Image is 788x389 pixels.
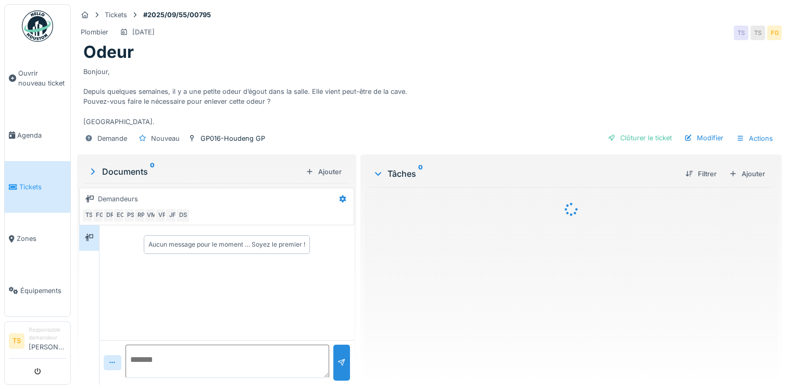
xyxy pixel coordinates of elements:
[19,182,66,192] span: Tickets
[725,167,769,181] div: Ajouter
[176,208,190,223] div: DS
[604,131,676,145] div: Clôturer le ticket
[139,10,215,20] strong: #2025/09/55/00795
[17,234,66,244] span: Zones
[5,47,70,110] a: Ouvrir nouveau ticket
[732,131,778,146] div: Actions
[87,165,302,178] div: Documents
[103,208,117,223] div: DR
[82,208,96,223] div: TS
[681,167,721,181] div: Filtrer
[680,131,728,145] div: Modifier
[105,10,127,20] div: Tickets
[201,133,265,143] div: GP016-Houdeng GP
[150,165,155,178] sup: 0
[5,161,70,213] a: Tickets
[5,110,70,161] a: Agenda
[734,26,748,40] div: TS
[83,63,776,127] div: Bonjour, Depuis quelques semaines, il y a une petite odeur d’égout dans la salle. Elle vient peut...
[9,326,66,359] a: TS Responsable demandeur[PERSON_NAME]
[81,27,108,37] div: Plombier
[155,208,169,223] div: VP
[751,26,765,40] div: TS
[83,42,134,62] h1: Odeur
[418,167,423,180] sup: 0
[29,326,66,342] div: Responsable demandeur
[20,286,66,296] span: Équipements
[97,133,127,143] div: Demande
[123,208,138,223] div: PS
[151,133,180,143] div: Nouveau
[767,26,782,40] div: FG
[98,194,138,204] div: Demandeurs
[92,208,107,223] div: FG
[9,333,24,349] li: TS
[373,167,677,180] div: Tâches
[148,240,305,249] div: Aucun message pour le moment … Soyez le premier !
[22,10,53,42] img: Badge_color-CXgf-gQk.svg
[302,165,346,179] div: Ajouter
[113,208,128,223] div: EC
[17,130,66,140] span: Agenda
[18,68,66,88] span: Ouvrir nouveau ticket
[29,326,66,356] li: [PERSON_NAME]
[5,213,70,264] a: Zones
[5,265,70,317] a: Équipements
[165,208,180,223] div: JF
[134,208,148,223] div: RP
[132,27,155,37] div: [DATE]
[144,208,159,223] div: VM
